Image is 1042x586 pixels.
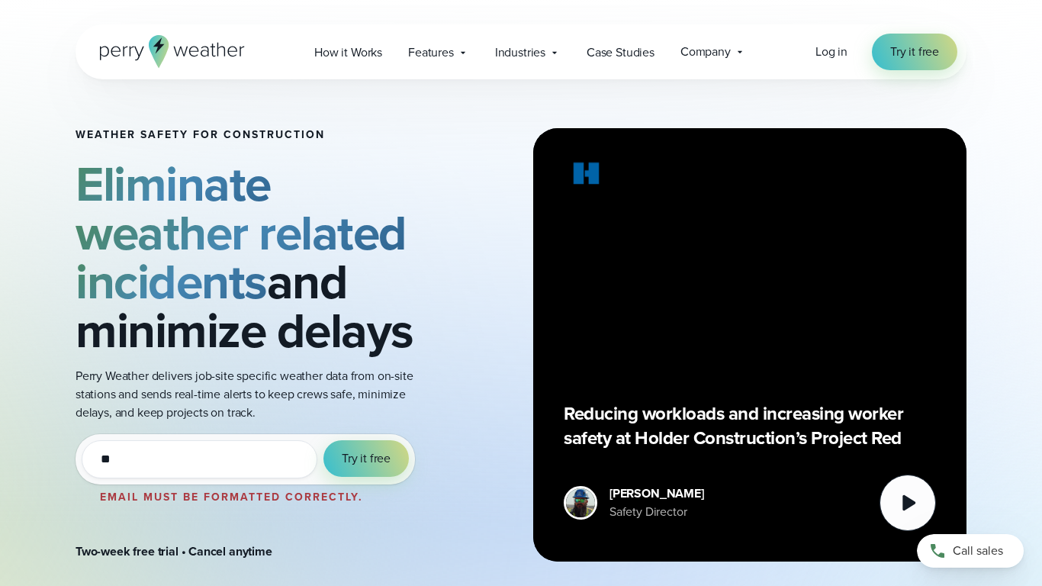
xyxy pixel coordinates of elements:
p: Reducing workloads and increasing worker safety at Holder Construction’s Project Red [564,401,936,450]
a: Call sales [917,534,1024,568]
span: Log in [815,43,847,60]
h2: and minimize delays [76,159,433,355]
label: Email must be formatted correctly. [100,489,363,505]
a: Try it free [872,34,957,70]
strong: Two-week free trial • Cancel anytime [76,543,272,560]
p: Perry Weather delivers job-site specific weather data from on-site stations and sends real-time a... [76,367,433,422]
span: Try it free [890,43,939,61]
a: How it Works [301,37,395,68]
span: Features [408,43,454,62]
h1: Weather safety for Construction [76,129,433,141]
span: Try it free [342,449,391,468]
div: Safety Director [609,503,704,521]
div: [PERSON_NAME] [609,485,704,503]
img: Holder.svg [564,159,609,194]
span: Call sales [953,542,1003,560]
span: Case Studies [587,43,654,62]
button: Try it free [323,440,409,477]
span: Company [680,43,731,61]
a: Log in [815,43,847,61]
a: Case Studies [574,37,667,68]
span: Industries [495,43,545,62]
img: Merco Chantres Headshot [566,488,595,517]
strong: Eliminate weather related incidents [76,148,407,317]
span: How it Works [314,43,382,62]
